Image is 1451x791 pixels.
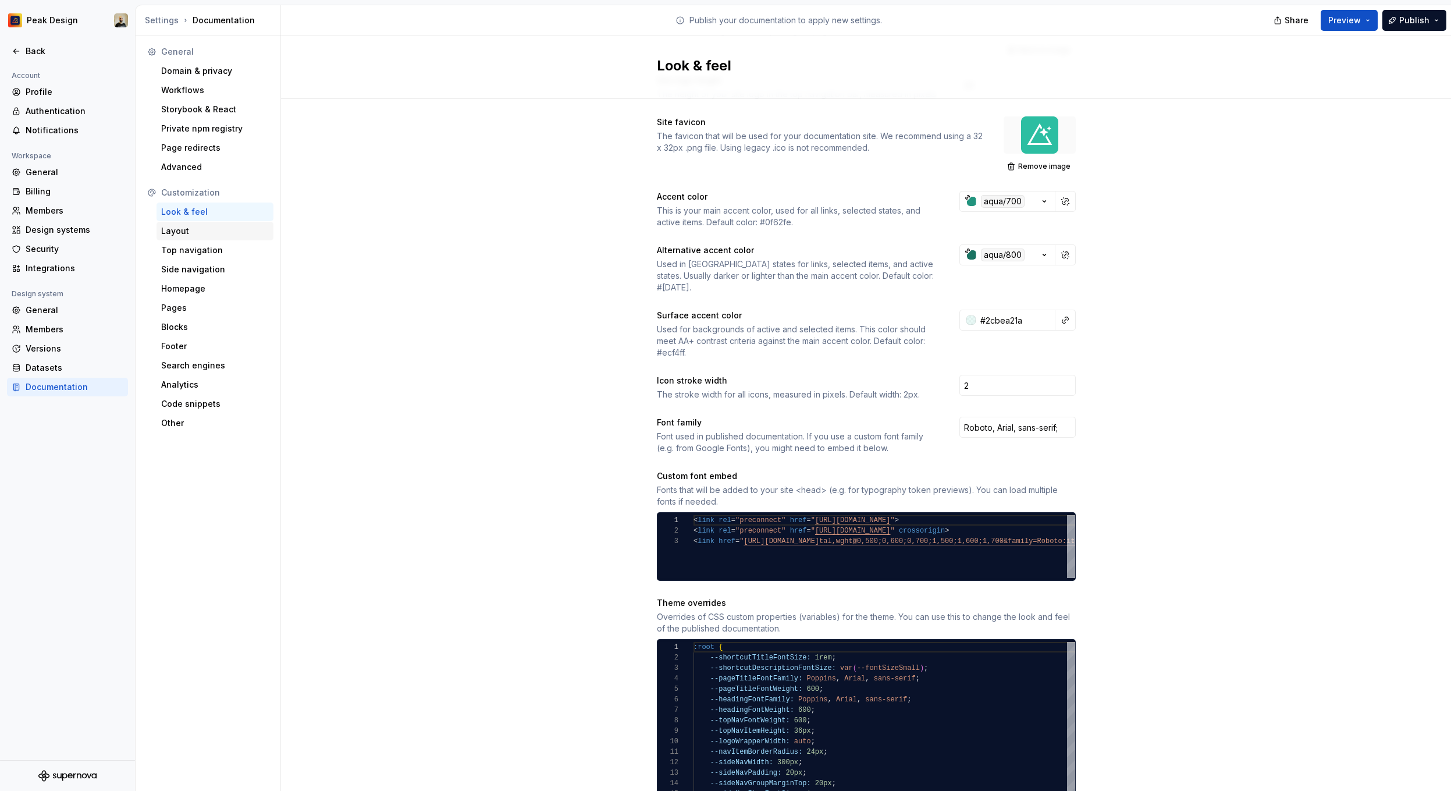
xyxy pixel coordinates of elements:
div: The stroke width for all icons, measured in pixels. Default width: 2px. [657,389,938,400]
div: Domain & privacy [161,65,269,77]
div: 12 [657,757,678,768]
div: 8 [657,715,678,726]
a: Datasets [7,359,128,377]
span: = [731,516,735,524]
span: link [698,527,714,535]
span: Poppins [798,696,827,704]
div: Profile [26,86,123,98]
a: Supernova Logo [38,770,97,782]
span: ; [924,664,928,672]
span: 1rem [815,654,831,662]
span: " [739,537,744,545]
div: 10 [657,736,678,747]
img: 8d581b82-8f07-409a-af75-a3d01f07cf7f.png [8,13,22,27]
span: = [806,527,810,535]
button: Preview [1321,10,1378,31]
span: crossorigin [898,527,944,535]
div: Pages [161,302,269,314]
a: Profile [7,83,128,101]
div: Overrides of CSS custom properties (variables) for the theme. You can use this to change the look... [657,611,1076,634]
span: auto [794,737,810,746]
span: < [694,537,698,545]
span: 300px [777,758,798,767]
div: Authentication [26,105,123,117]
div: Billing [26,186,123,197]
span: > [945,527,949,535]
div: Surface accent color [657,310,938,321]
a: Pages [157,299,273,317]
div: Back [26,45,123,57]
div: 1 [657,515,678,526]
span: ; [831,779,835,788]
span: ; [819,685,823,693]
a: Workflows [157,81,273,100]
a: Footer [157,337,273,356]
span: "preconnect" [735,527,785,535]
span: --pageTitleFontFamily: [710,675,802,683]
a: Versions [7,339,128,358]
span: --headingFontWeight: [710,706,794,714]
a: Top navigation [157,241,273,260]
div: aqua/800 [981,249,1025,261]
span: Arial [835,696,856,704]
span: --sideNavGroupMarginTop: [710,779,810,788]
span: = [735,537,739,545]
span: 36px [794,727,810,735]
div: Members [26,324,123,335]
div: Site favicon [657,116,983,128]
span: 20px [815,779,831,788]
span: rel [719,516,731,524]
div: 11 [657,747,678,757]
span: ( [852,664,856,672]
span: --sideNavWidth: [710,758,773,767]
span: ; [907,696,911,704]
a: Layout [157,222,273,240]
span: --sideNavPadding: [710,769,781,777]
span: y=Roboto:ital,wght@0,400;0,500;0,700;1,400;1,500;1 [1029,537,1238,545]
img: Pedro Fernandes [114,13,128,27]
div: Used for backgrounds of active and selected items. This color should meet AA+ contrast criteria a... [657,324,938,359]
span: href [789,516,806,524]
div: Documentation [26,381,123,393]
div: Fonts that will be added to your site <head> (e.g. for typography token previews). You can load m... [657,484,1076,508]
a: Security [7,240,128,258]
button: Share [1268,10,1316,31]
span: ; [823,748,827,756]
span: ; [798,758,802,767]
div: 7 [657,705,678,715]
span: rel [719,527,731,535]
span: sans-serif [873,675,915,683]
div: aqua/700 [981,195,1025,208]
input: e.g. #000000 [976,310,1055,331]
div: 2 [657,652,678,663]
div: The favicon that will be used for your documentation site. We recommend using a 32 x 32px .png fi... [657,130,983,154]
span: " [890,516,894,524]
div: Look & feel [161,206,269,218]
span: --fontSizeSmall [856,664,919,672]
span: Preview [1328,15,1361,26]
a: Code snippets [157,395,273,413]
span: :root [694,643,714,651]
span: 20px [785,769,802,777]
span: "preconnect" [735,516,785,524]
a: Look & feel [157,203,273,221]
a: Integrations [7,259,128,278]
button: aqua/800 [959,244,1055,265]
div: Other [161,417,269,429]
span: ; [806,716,810,725]
span: Poppins [806,675,835,683]
a: Domain & privacy [157,62,273,80]
div: Settings [145,15,179,26]
a: Storybook & React [157,100,273,119]
span: Share [1285,15,1308,26]
span: " [810,527,815,535]
span: link [698,537,714,545]
a: Advanced [157,158,273,176]
div: Search engines [161,360,269,371]
a: Members [7,320,128,339]
div: General [26,304,123,316]
span: ; [810,727,815,735]
div: 3 [657,663,678,673]
div: Blocks [161,321,269,333]
div: Customization [161,187,269,198]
